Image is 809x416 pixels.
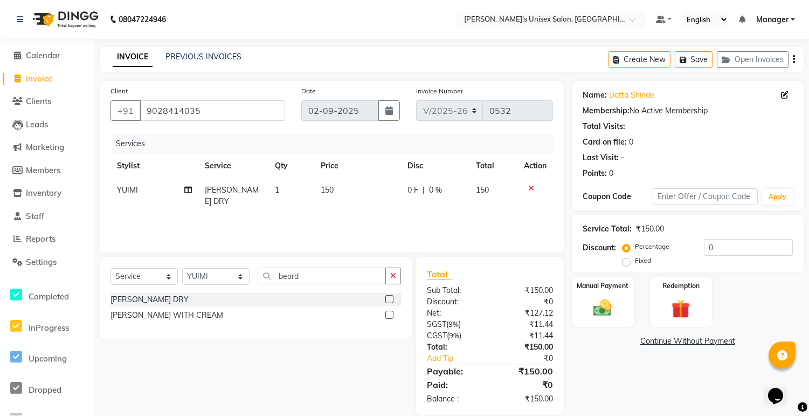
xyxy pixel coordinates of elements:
div: Discount: [419,296,490,308]
div: Name: [583,90,607,101]
div: ₹150.00 [490,393,561,405]
a: Add Tip [419,353,502,364]
a: Datta Shinde [609,90,654,101]
div: Card on file: [583,137,627,148]
div: Balance : [419,393,490,405]
span: Invoice [26,73,52,84]
th: Stylist [110,154,199,178]
button: Open Invoices [717,51,789,68]
a: Marketing [3,141,92,154]
label: Client [110,86,128,96]
iframe: chat widget [764,373,798,405]
a: Inventory [3,187,92,200]
span: 1 [275,185,279,195]
div: Services [112,134,561,154]
div: ₹0 [502,353,561,364]
a: Reports [3,233,92,245]
button: +91 [110,100,141,121]
div: No Active Membership [583,105,793,117]
th: Disc [401,154,469,178]
span: Calendar [26,50,60,60]
span: Upcoming [29,353,67,364]
th: Price [314,154,401,178]
input: Search by Name/Mobile/Email/Code [140,100,285,121]
span: Leads [26,119,48,129]
span: SGST [427,319,446,329]
span: Inventory [26,188,61,198]
div: ₹127.12 [490,308,561,319]
div: ₹11.44 [490,319,561,330]
div: [PERSON_NAME] WITH CREAM [110,310,223,321]
input: Enter Offer / Coupon Code [653,188,758,205]
span: Dropped [29,385,61,395]
a: PREVIOUS INVOICES [165,52,241,62]
div: Last Visit: [583,152,619,163]
span: 0 % [429,185,442,196]
span: CGST [427,331,447,340]
input: Search or Scan [258,268,386,284]
th: Total [469,154,517,178]
span: 9% [449,331,459,340]
div: 0 [629,137,633,148]
span: Staff [26,211,44,221]
th: Action [517,154,553,178]
a: INVOICE [113,47,153,67]
span: Settings [26,257,57,267]
span: Completed [29,291,69,302]
button: Apply [762,189,793,205]
label: Redemption [662,281,700,291]
div: Service Total: [583,223,632,235]
span: Clients [26,96,51,106]
a: Members [3,165,92,177]
div: ₹150.00 [490,342,561,353]
b: 08047224946 [119,4,166,35]
span: Reports [26,234,56,244]
th: Qty [268,154,315,178]
button: Save [675,51,713,68]
span: 0 F [407,185,418,196]
div: Total Visits: [583,121,625,132]
span: InProgress [29,323,69,333]
label: Invoice Number [416,86,463,96]
a: Leads [3,119,92,131]
div: Paid: [419,378,490,391]
span: Marketing [26,142,64,152]
a: Calendar [3,50,92,62]
span: 9% [448,320,459,329]
div: ( ) [419,330,490,342]
div: Payable: [419,365,490,378]
div: [PERSON_NAME] DRY [110,294,189,305]
a: Clients [3,96,92,108]
div: Total: [419,342,490,353]
th: Service [199,154,268,178]
span: Total [427,269,452,280]
a: Settings [3,256,92,269]
a: Continue Without Payment [574,336,801,347]
a: Staff [3,210,92,223]
img: _cash.svg [587,297,618,319]
div: ₹150.00 [636,223,664,235]
img: _gift.svg [666,297,696,320]
span: | [423,185,425,196]
span: 150 [321,185,334,195]
div: Net: [419,308,490,319]
div: Sub Total: [419,285,490,296]
div: Membership: [583,105,630,117]
div: ₹0 [490,296,561,308]
div: Points: [583,168,607,179]
label: Percentage [635,242,669,251]
span: 150 [476,185,489,195]
div: 0 [609,168,613,179]
label: Manual Payment [577,281,628,291]
div: ₹11.44 [490,330,561,342]
div: ₹150.00 [490,365,561,378]
div: Discount: [583,242,616,254]
div: ₹150.00 [490,285,561,296]
div: ( ) [419,319,490,330]
img: logo [27,4,101,35]
a: Invoice [3,73,92,85]
span: YUIMI [117,185,138,195]
span: Members [26,165,60,175]
span: [PERSON_NAME] DRY [205,185,259,206]
button: Create New [609,51,670,68]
